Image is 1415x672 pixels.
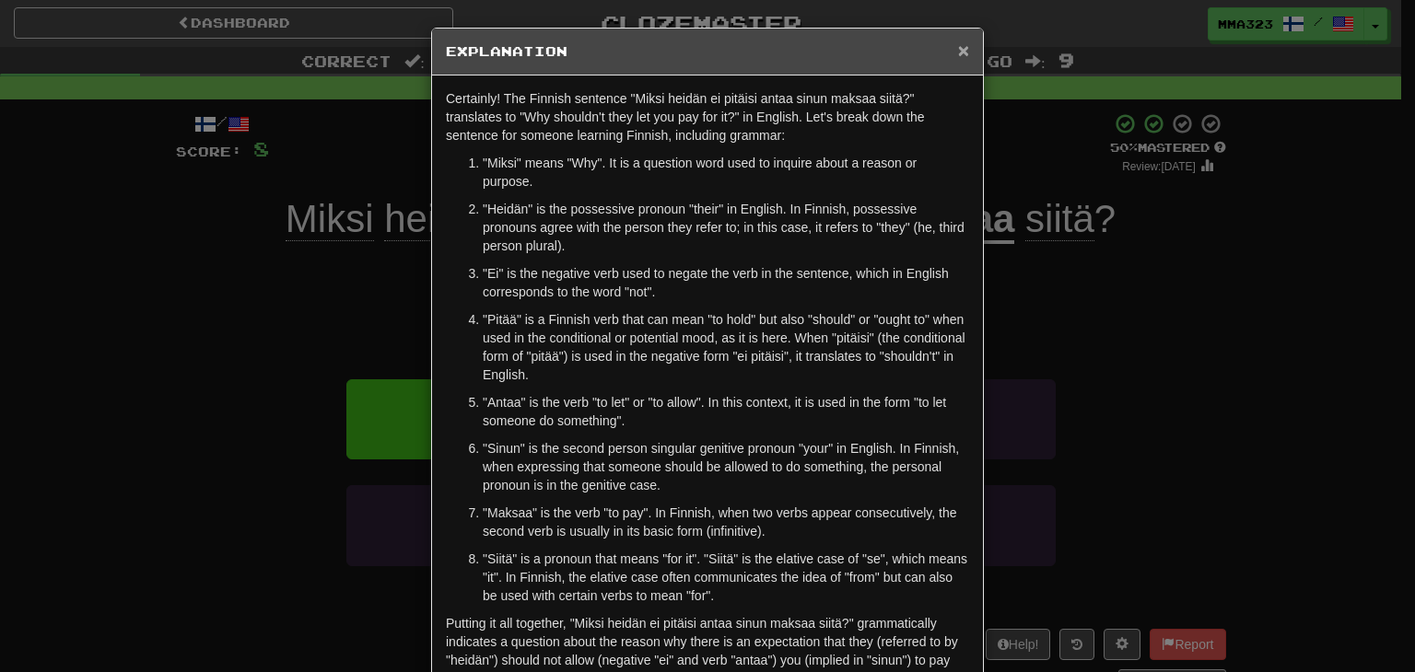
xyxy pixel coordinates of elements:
[958,41,969,60] button: Close
[483,393,969,430] p: "Antaa" is the verb "to let" or "to allow". In this context, it is used in the form "to let someo...
[958,40,969,61] span: ×
[483,200,969,255] p: "Heidän" is the possessive pronoun "their" in English. In Finnish, possessive pronouns agree with...
[483,550,969,605] p: "Siitä" is a pronoun that means "for it". "Siitä" is the elative case of "se", which means "it". ...
[483,310,969,384] p: "Pitää" is a Finnish verb that can mean "to hold" but also "should" or "ought to" when used in th...
[483,504,969,540] p: "Maksaa" is the verb "to pay". In Finnish, when two verbs appear consecutively, the second verb i...
[483,439,969,494] p: "Sinun" is the second person singular genitive pronoun "your" in English. In Finnish, when expres...
[446,89,969,145] p: Certainly! The Finnish sentence "Miksi heidän ei pitäisi antaa sinun maksaa siitä?" translates to...
[446,42,969,61] h5: Explanation
[483,264,969,301] p: "Ei" is the negative verb used to negate the verb in the sentence, which in English corresponds t...
[483,154,969,191] p: "Miksi" means "Why". It is a question word used to inquire about a reason or purpose.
